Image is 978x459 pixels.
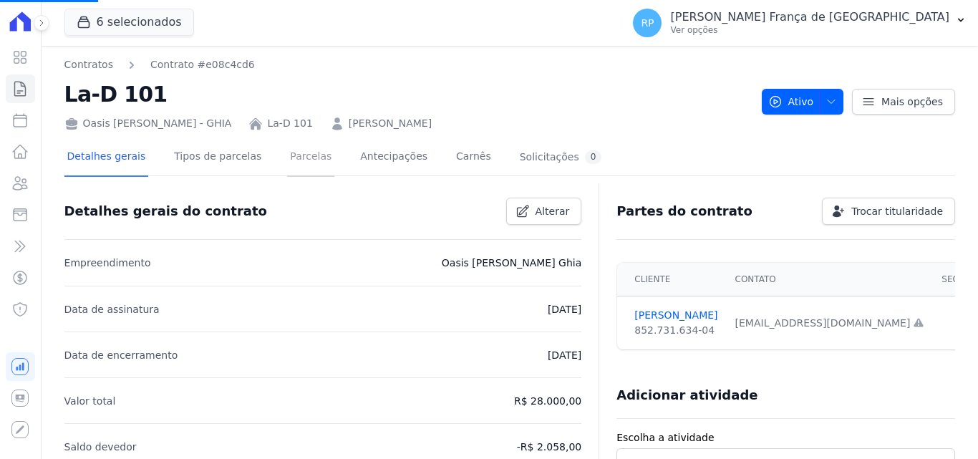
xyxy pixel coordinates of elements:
[621,3,978,43] button: RP [PERSON_NAME] França de [GEOGRAPHIC_DATA] Ver opções
[287,139,334,177] a: Parcelas
[881,95,943,109] span: Mais opções
[670,24,949,36] p: Ver opções
[506,198,582,225] a: Alterar
[822,198,955,225] a: Trocar titularidade
[267,116,312,131] a: La-D 101
[727,263,934,296] th: Contato
[64,78,750,110] h2: La-D 101
[64,301,160,318] p: Data de assinatura
[349,116,432,131] a: [PERSON_NAME]
[171,139,264,177] a: Tipos de parcelas
[585,150,602,164] div: 0
[442,254,581,271] p: Oasis [PERSON_NAME] Ghia
[641,18,654,28] span: RP
[64,139,149,177] a: Detalhes gerais
[517,139,605,177] a: Solicitações0
[64,57,255,72] nav: Breadcrumb
[548,347,581,364] p: [DATE]
[616,430,955,445] label: Escolha a atividade
[64,9,194,36] button: 6 selecionados
[548,301,581,318] p: [DATE]
[768,89,814,115] span: Ativo
[150,57,255,72] a: Contrato #e08c4cd6
[617,263,726,296] th: Cliente
[762,89,844,115] button: Ativo
[517,438,581,455] p: -R$ 2.058,00
[851,204,943,218] span: Trocar titularidade
[520,150,602,164] div: Solicitações
[735,316,925,331] div: [EMAIL_ADDRESS][DOMAIN_NAME]
[616,203,752,220] h3: Partes do contrato
[64,116,232,131] div: Oasis [PERSON_NAME] - GHIA
[64,203,267,220] h3: Detalhes gerais do contrato
[514,392,581,410] p: R$ 28.000,00
[64,254,151,271] p: Empreendimento
[64,57,113,72] a: Contratos
[670,10,949,24] p: [PERSON_NAME] França de [GEOGRAPHIC_DATA]
[64,438,137,455] p: Saldo devedor
[634,308,717,323] a: [PERSON_NAME]
[64,392,116,410] p: Valor total
[64,57,750,72] nav: Breadcrumb
[357,139,430,177] a: Antecipações
[634,323,717,338] div: 852.731.634-04
[616,387,757,404] h3: Adicionar atividade
[852,89,955,115] a: Mais opções
[536,204,570,218] span: Alterar
[64,347,178,364] p: Data de encerramento
[453,139,494,177] a: Carnês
